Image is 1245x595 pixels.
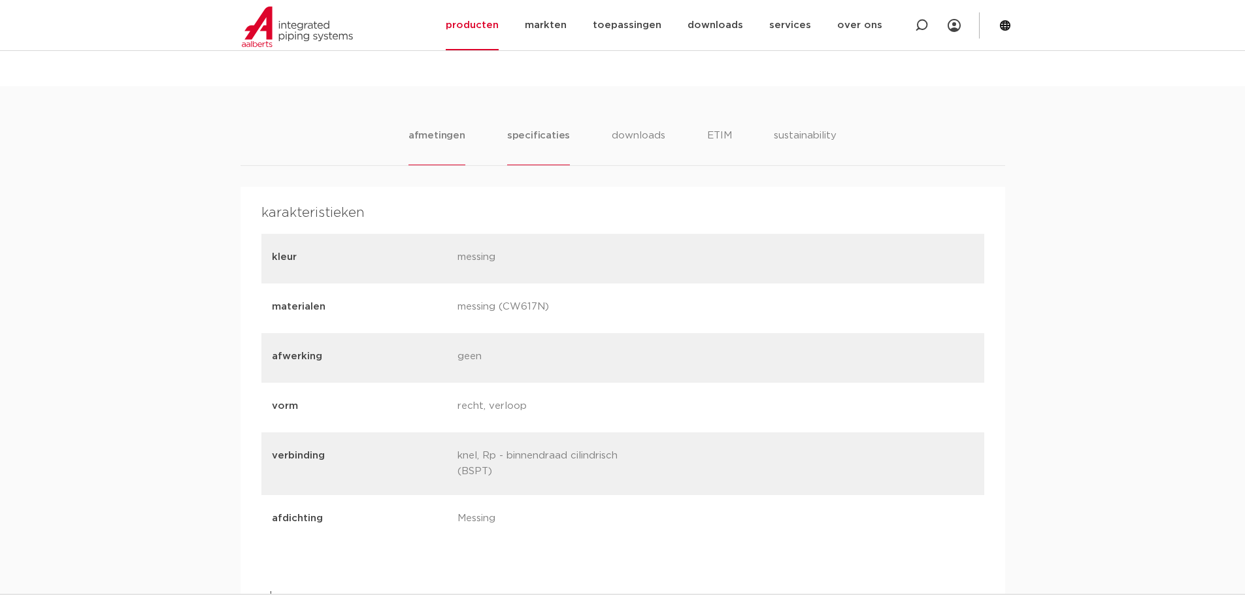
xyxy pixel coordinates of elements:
[457,299,633,317] p: messing (CW617N)
[272,249,448,265] p: kleur
[707,128,732,165] li: ETIM
[457,448,633,479] p: knel, Rp - binnendraad cilindrisch (BSPT)
[261,202,984,223] h4: karakteristieken
[774,128,837,165] li: sustainability
[272,511,448,526] p: afdichting
[457,398,633,417] p: recht, verloop
[408,128,465,165] li: afmetingen
[612,128,665,165] li: downloads
[272,349,448,364] p: afwerking
[272,299,448,315] p: materialen
[457,511,633,529] p: Messing
[272,448,448,477] p: verbinding
[457,249,633,268] p: messing
[507,128,570,165] li: specificaties
[457,349,633,367] p: geen
[272,398,448,414] p: vorm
